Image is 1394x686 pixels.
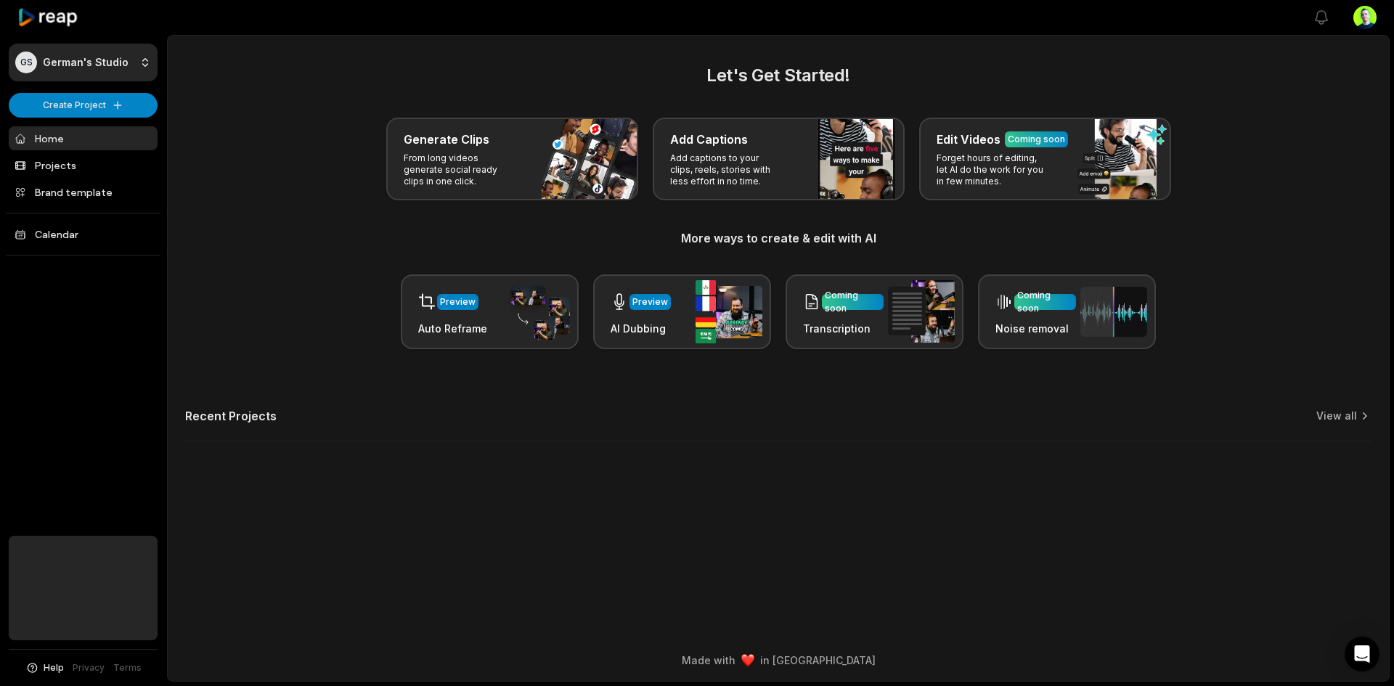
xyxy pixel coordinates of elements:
[888,280,955,343] img: transcription.png
[1316,409,1357,423] a: View all
[44,661,64,674] span: Help
[113,661,142,674] a: Terms
[1017,289,1073,315] div: Coming soon
[15,52,37,73] div: GS
[9,153,158,177] a: Projects
[825,289,881,315] div: Coming soon
[803,321,884,336] h3: Transcription
[25,661,64,674] button: Help
[1345,637,1379,671] div: Open Intercom Messenger
[181,653,1376,668] div: Made with in [GEOGRAPHIC_DATA]
[9,126,158,150] a: Home
[9,180,158,204] a: Brand template
[937,131,1000,148] h3: Edit Videos
[995,321,1076,336] h3: Noise removal
[43,56,129,69] p: German's Studio
[9,93,158,118] button: Create Project
[696,280,762,343] img: ai_dubbing.png
[1008,133,1065,146] div: Coming soon
[440,295,476,309] div: Preview
[185,62,1371,89] h2: Let's Get Started!
[937,152,1049,187] p: Forget hours of editing, let AI do the work for you in few minutes.
[73,661,105,674] a: Privacy
[404,152,516,187] p: From long videos generate social ready clips in one click.
[1080,287,1147,337] img: noise_removal.png
[632,295,668,309] div: Preview
[741,654,754,667] img: heart emoji
[670,131,748,148] h3: Add Captions
[404,131,489,148] h3: Generate Clips
[418,321,487,336] h3: Auto Reframe
[9,222,158,246] a: Calendar
[670,152,783,187] p: Add captions to your clips, reels, stories with less effort in no time.
[185,409,277,423] h2: Recent Projects
[611,321,671,336] h3: AI Dubbing
[503,284,570,340] img: auto_reframe.png
[185,229,1371,247] h3: More ways to create & edit with AI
